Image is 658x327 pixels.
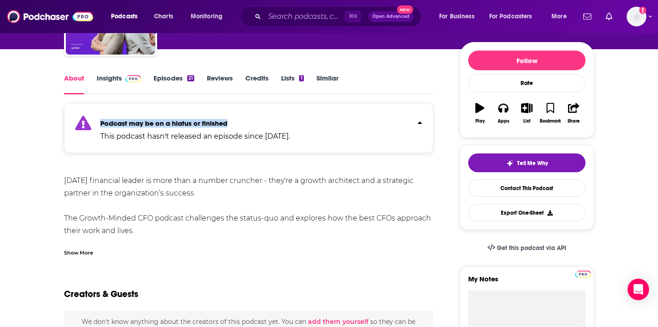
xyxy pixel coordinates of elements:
[468,153,585,172] button: tell me why sparkleTell Me Why
[191,10,222,23] span: Monitoring
[345,11,361,22] span: ⌘ K
[475,119,485,124] div: Play
[97,74,141,94] a: InsightsPodchaser Pro
[506,160,513,167] img: tell me why sparkle
[187,75,194,81] div: 21
[540,119,561,124] div: Bookmark
[602,9,616,24] a: Show notifications dropdown
[368,11,414,22] button: Open AdvancedNew
[483,9,545,24] button: open menu
[627,7,646,26] img: User Profile
[627,7,646,26] button: Show profile menu
[480,237,573,259] a: Get this podcast via API
[468,97,491,129] button: Play
[575,271,591,278] img: Podchaser Pro
[468,204,585,221] button: Export One-Sheet
[7,8,93,25] img: Podchaser - Follow, Share and Rate Podcasts
[64,289,138,300] h2: Creators & Guests
[468,179,585,197] a: Contact This Podcast
[468,74,585,92] div: Rate
[491,97,515,129] button: Apps
[639,7,646,14] svg: Add a profile image
[468,275,585,290] label: My Notes
[125,75,141,82] img: Podchaser Pro
[100,119,227,127] strong: Podcast may be on a hiatus or finished
[523,119,530,124] div: List
[372,14,410,19] span: Open Advanced
[245,74,269,94] a: Credits
[515,97,538,129] button: List
[100,131,290,142] p: This podcast hasn't released an episode since [DATE].
[64,74,84,94] a: About
[316,74,338,94] a: Similar
[64,109,433,153] section: Click to expand status details
[265,9,345,24] input: Search podcasts, credits, & more...
[498,119,509,124] div: Apps
[628,279,649,300] div: Open Intercom Messenger
[568,119,580,124] div: Share
[439,10,474,23] span: For Business
[489,10,532,23] span: For Podcasters
[580,9,595,24] a: Show notifications dropdown
[468,51,585,70] button: Follow
[433,9,486,24] button: open menu
[308,318,368,325] button: add them yourself
[248,6,430,27] div: Search podcasts, credits, & more...
[184,9,234,24] button: open menu
[397,5,413,14] span: New
[105,9,149,24] button: open menu
[64,174,433,300] div: [DATE] financial leader is more than a number cruncher - they're a growth architect and a strateg...
[207,74,233,94] a: Reviews
[538,97,562,129] button: Bookmark
[562,97,585,129] button: Share
[281,74,303,94] a: Lists1
[627,7,646,26] span: Logged in as derettb
[154,74,194,94] a: Episodes21
[575,269,591,278] a: Pro website
[299,75,303,81] div: 1
[545,9,578,24] button: open menu
[111,10,137,23] span: Podcasts
[517,160,548,167] span: Tell Me Why
[154,10,173,23] span: Charts
[497,244,566,252] span: Get this podcast via API
[551,10,567,23] span: More
[148,9,179,24] a: Charts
